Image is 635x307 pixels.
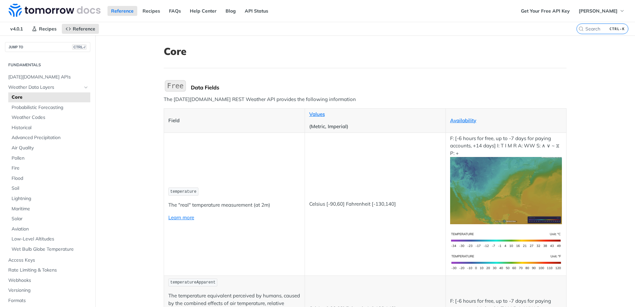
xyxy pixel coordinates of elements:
[8,224,90,234] a: Aviation
[5,82,90,92] a: Weather Data LayersHide subpages for Weather Data Layers
[5,296,90,306] a: Formats
[309,123,441,130] p: (Metric, Imperial)
[450,117,476,124] a: Availability
[450,236,562,243] span: Expand image
[309,111,325,117] a: Values
[5,72,90,82] a: [DATE][DOMAIN_NAME] APIs
[450,187,562,193] span: Expand image
[8,287,89,294] span: Versioning
[578,26,584,31] svg: Search
[8,174,90,183] a: Flood
[8,257,89,264] span: Access Keys
[186,6,220,16] a: Help Center
[170,189,196,194] span: temperature
[8,234,90,244] a: Low-Level Altitudes
[5,42,90,52] button: JUMP TOCTRL-/
[450,135,562,224] p: F: [-6 hours for free, up to -7 days for paying accounts, +14 days] I: T I M R A: WW S: ∧ ∨ ~ ⧖ P: +
[8,297,89,304] span: Formats
[12,206,89,212] span: Maritime
[8,277,89,284] span: Webhooks
[8,267,89,274] span: Rate Limiting & Tokens
[517,6,573,16] a: Get Your Free API Key
[12,114,89,121] span: Weather Codes
[5,265,90,275] a: Rate Limiting & Tokens
[8,204,90,214] a: Maritime
[12,236,89,242] span: Low-Level Altitudes
[5,255,90,265] a: Access Keys
[12,94,89,101] span: Core
[165,6,185,16] a: FAQs
[12,104,89,111] span: Probabilistic Forecasting
[9,4,101,17] img: Tomorrow.io Weather API Docs
[107,6,137,16] a: Reference
[575,6,628,16] button: [PERSON_NAME]
[8,123,90,133] a: Historical
[8,143,90,153] a: Air Quality
[12,145,89,151] span: Air Quality
[12,165,89,172] span: Fire
[12,185,89,192] span: Soil
[164,96,567,103] p: The [DATE][DOMAIN_NAME] REST Weather API provides the following information
[170,280,216,285] span: temperatureApparent
[83,85,89,90] button: Hide subpages for Weather Data Layers
[12,155,89,162] span: Pollen
[8,214,90,224] a: Solar
[5,276,90,285] a: Webhooks
[39,26,57,32] span: Recipes
[72,44,87,50] span: CTRL-/
[168,117,300,125] p: Field
[8,183,90,193] a: Soil
[164,45,567,57] h1: Core
[62,24,99,34] a: Reference
[139,6,164,16] a: Recipes
[222,6,239,16] a: Blog
[8,84,82,91] span: Weather Data Layers
[309,200,441,208] p: Celsius [-90,60] Fahrenheit [-130,140]
[12,226,89,232] span: Aviation
[8,194,90,204] a: Lightning
[168,214,194,221] a: Learn more
[12,125,89,131] span: Historical
[12,216,89,222] span: Solar
[241,6,272,16] a: API Status
[8,103,90,113] a: Probabilistic Forecasting
[8,74,89,80] span: [DATE][DOMAIN_NAME] APIs
[12,246,89,253] span: Wet Bulb Globe Temperature
[5,285,90,295] a: Versioning
[191,84,567,91] div: Data Fields
[579,8,617,14] span: [PERSON_NAME]
[8,244,90,254] a: Wet Bulb Globe Temperature
[450,259,562,265] span: Expand image
[5,62,90,68] h2: Fundamentals
[8,92,90,102] a: Core
[8,163,90,173] a: Fire
[8,113,90,123] a: Weather Codes
[12,134,89,141] span: Advanced Precipitation
[12,175,89,182] span: Flood
[73,26,95,32] span: Reference
[7,24,26,34] span: v4.0.1
[608,26,626,32] kbd: CTRL-K
[12,195,89,202] span: Lightning
[28,24,60,34] a: Recipes
[168,201,300,209] p: The "real" temperature measurement (at 2m)
[8,153,90,163] a: Pollen
[8,133,90,143] a: Advanced Precipitation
